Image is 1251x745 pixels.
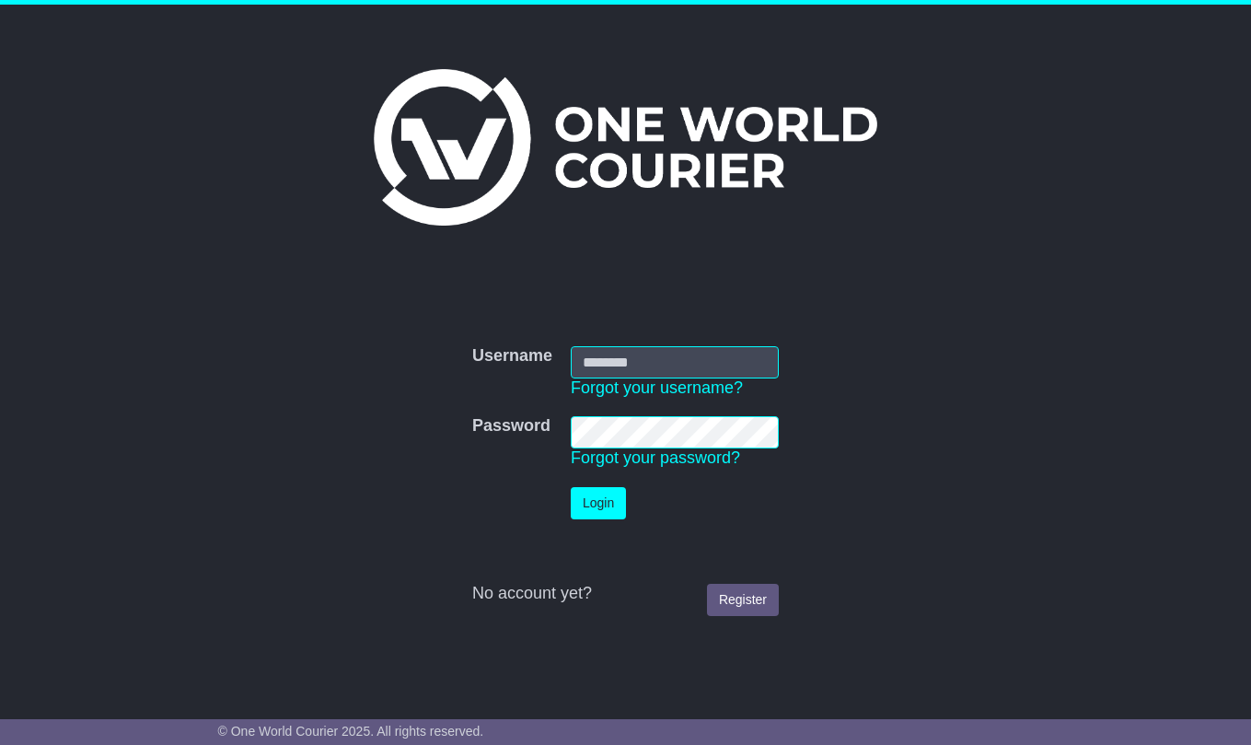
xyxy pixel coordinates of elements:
label: Password [472,416,550,437]
div: No account yet? [472,584,779,604]
a: Register [707,584,779,616]
a: Forgot your password? [571,448,740,467]
button: Login [571,487,626,519]
a: Forgot your username? [571,378,743,397]
span: © One World Courier 2025. All rights reserved. [218,724,484,739]
label: Username [472,346,552,367]
img: One World [374,69,876,226]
